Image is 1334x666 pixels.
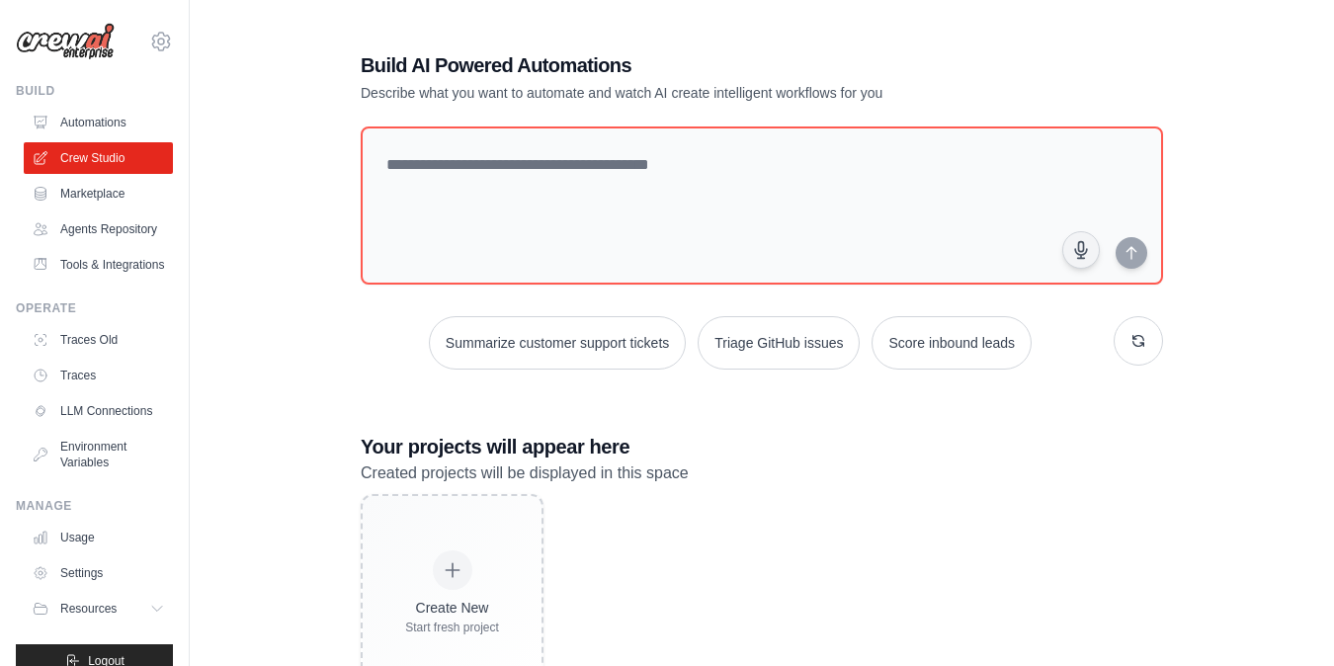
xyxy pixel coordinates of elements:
button: Summarize customer support tickets [429,316,686,370]
div: Create New [405,598,499,618]
a: Agents Repository [24,213,173,245]
a: Marketplace [24,178,173,209]
a: Settings [24,557,173,589]
button: Triage GitHub issues [698,316,860,370]
div: Operate [16,300,173,316]
p: Created projects will be displayed in this space [361,460,1163,486]
div: Widget de chat [1235,571,1334,666]
a: Automations [24,107,173,138]
div: Build [16,83,173,99]
div: Manage [16,498,173,514]
a: Traces [24,360,173,391]
button: Get new suggestions [1114,316,1163,366]
a: Usage [24,522,173,553]
button: Click to speak your automation idea [1062,231,1100,269]
iframe: Chat Widget [1235,571,1334,666]
button: Resources [24,593,173,624]
a: LLM Connections [24,395,173,427]
div: Start fresh project [405,620,499,635]
a: Tools & Integrations [24,249,173,281]
a: Environment Variables [24,431,173,478]
h3: Your projects will appear here [361,433,1163,460]
h1: Build AI Powered Automations [361,51,1025,79]
button: Score inbound leads [872,316,1032,370]
span: Resources [60,601,117,617]
a: Traces Old [24,324,173,356]
a: Crew Studio [24,142,173,174]
p: Describe what you want to automate and watch AI create intelligent workflows for you [361,83,1025,103]
img: Logo [16,23,115,60]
